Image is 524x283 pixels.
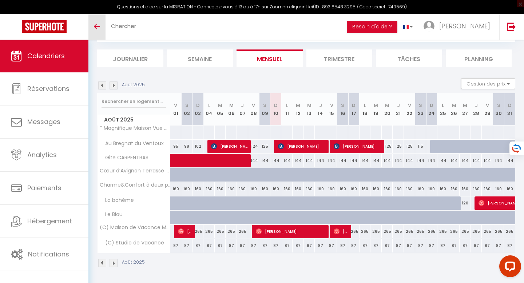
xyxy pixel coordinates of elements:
[415,182,426,196] div: 160
[471,225,482,238] div: 265
[393,239,404,252] div: 87
[319,102,322,109] abbr: J
[28,250,69,259] span: Notifications
[493,239,504,252] div: 87
[181,239,192,252] div: 87
[99,168,171,174] span: Cœur d’Avignon Terrasse et Climatisation
[326,239,337,252] div: 87
[426,239,437,252] div: 87
[304,239,315,252] div: 87
[99,239,166,247] span: (C) Studio de Vacance
[281,182,293,196] div: 160
[330,102,333,109] abbr: V
[364,102,366,109] abbr: L
[471,182,482,196] div: 160
[461,78,515,89] button: Gestion des prix
[259,239,270,252] div: 87
[296,102,300,109] abbr: M
[493,225,504,238] div: 265
[248,140,259,153] div: 124
[178,224,193,238] span: [PERSON_NAME]
[274,102,278,109] abbr: D
[306,49,373,67] li: Trimestre
[203,239,215,252] div: 87
[370,239,382,252] div: 87
[418,14,499,40] a: ... [PERSON_NAME]
[452,102,456,109] abbr: M
[493,182,504,196] div: 160
[460,225,471,238] div: 265
[360,225,371,238] div: 265
[382,140,393,153] div: 125
[348,182,360,196] div: 160
[482,239,493,252] div: 87
[293,182,304,196] div: 160
[334,139,382,153] span: [PERSON_NAME]
[415,154,426,167] div: 144
[248,182,259,196] div: 160
[382,93,393,125] th: 20
[448,239,460,252] div: 87
[286,102,288,109] abbr: L
[248,93,259,125] th: 08
[237,49,303,67] li: Mensuel
[419,102,422,109] abbr: S
[504,225,515,238] div: 265
[256,224,327,238] span: [PERSON_NAME]
[460,182,471,196] div: 160
[237,225,248,238] div: 265
[348,225,360,238] div: 265
[315,154,326,167] div: 144
[270,239,282,252] div: 87
[370,182,382,196] div: 160
[382,182,393,196] div: 160
[347,21,397,33] button: Besoin d'aide ?
[226,182,237,196] div: 160
[382,154,393,167] div: 144
[259,182,270,196] div: 160
[507,22,516,31] img: logout
[437,225,449,238] div: 265
[482,225,493,238] div: 265
[471,239,482,252] div: 87
[508,102,512,109] abbr: D
[341,102,344,109] abbr: S
[215,239,226,252] div: 87
[497,102,500,109] abbr: S
[97,49,163,67] li: Journalier
[376,49,442,67] li: Tâches
[352,102,356,109] abbr: D
[122,259,145,266] p: Août 2025
[99,211,126,219] span: Le Biou
[404,182,415,196] div: 160
[226,225,237,238] div: 265
[460,196,471,210] div: 120
[215,93,226,125] th: 05
[307,102,311,109] abbr: M
[278,139,327,153] span: [PERSON_NAME]
[326,182,337,196] div: 160
[315,182,326,196] div: 160
[337,154,348,167] div: 144
[348,93,360,125] th: 17
[393,225,404,238] div: 265
[99,196,136,204] span: La bohème
[270,93,282,125] th: 10
[226,93,237,125] th: 06
[360,182,371,196] div: 160
[192,239,204,252] div: 87
[315,239,326,252] div: 87
[237,182,248,196] div: 160
[27,51,65,60] span: Calendriers
[326,154,337,167] div: 144
[393,154,404,167] div: 144
[337,93,348,125] th: 16
[304,93,315,125] th: 13
[170,93,182,125] th: 01
[167,49,233,67] li: Semaine
[426,93,437,125] th: 24
[393,140,404,153] div: 125
[170,140,182,153] div: 95
[293,93,304,125] th: 12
